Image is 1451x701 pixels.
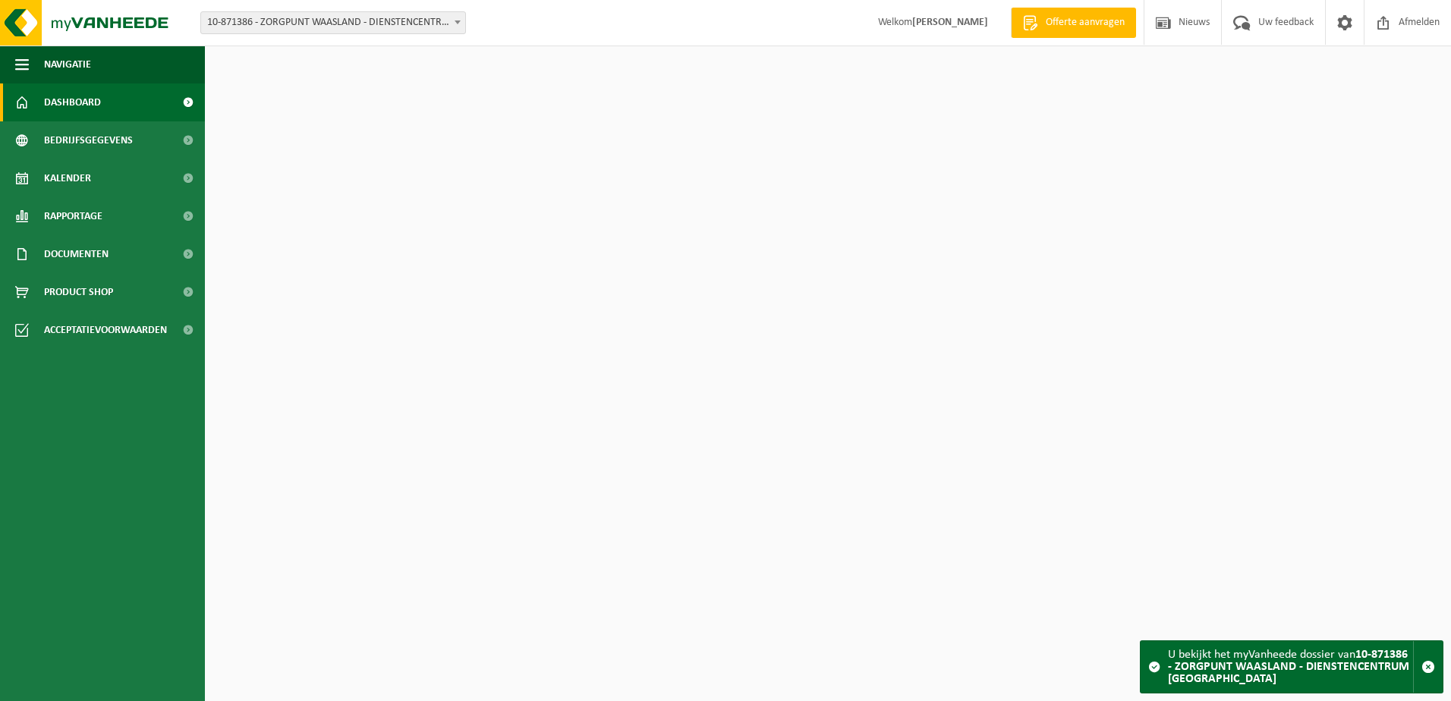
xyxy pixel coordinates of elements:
span: Rapportage [44,197,102,235]
span: Acceptatievoorwaarden [44,311,167,349]
span: 10-871386 - ZORGPUNT WAASLAND - DIENSTENCENTRUM HOUTMERE - ZWIJNDRECHT [200,11,466,34]
span: Product Shop [44,273,113,311]
span: Dashboard [44,83,101,121]
strong: [PERSON_NAME] [912,17,988,28]
span: Bedrijfsgegevens [44,121,133,159]
strong: 10-871386 - ZORGPUNT WAASLAND - DIENSTENCENTRUM [GEOGRAPHIC_DATA] [1168,649,1409,685]
span: Documenten [44,235,109,273]
span: Kalender [44,159,91,197]
span: 10-871386 - ZORGPUNT WAASLAND - DIENSTENCENTRUM HOUTMERE - ZWIJNDRECHT [201,12,465,33]
span: Navigatie [44,46,91,83]
a: Offerte aanvragen [1011,8,1136,38]
span: Offerte aanvragen [1042,15,1128,30]
div: U bekijkt het myVanheede dossier van [1168,641,1413,693]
